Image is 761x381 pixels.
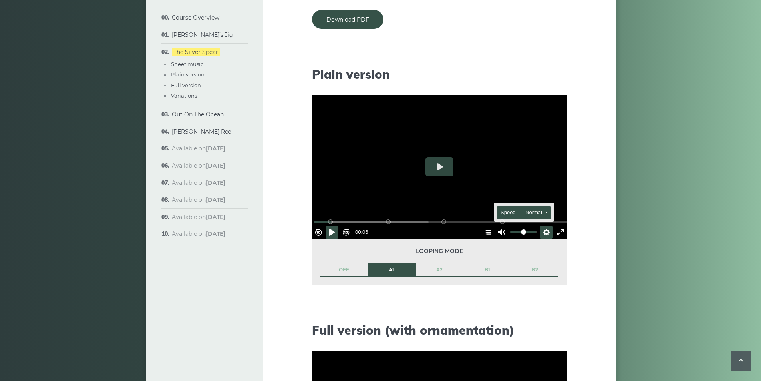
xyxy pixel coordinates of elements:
a: B1 [463,263,511,277]
a: Course Overview [172,14,219,21]
strong: [DATE] [206,179,225,186]
a: Out On The Ocean [172,111,224,118]
a: A2 [416,263,463,277]
span: Available on [172,196,225,203]
strong: [DATE] [206,196,225,203]
span: Available on [172,179,225,186]
a: B2 [511,263,558,277]
strong: [DATE] [206,145,225,152]
a: The Silver Spear [172,48,220,56]
span: Looping mode [320,247,559,256]
h2: Plain version [312,67,567,82]
a: [PERSON_NAME] Reel [172,128,233,135]
strong: [DATE] [206,213,225,221]
span: Available on [172,162,225,169]
span: Available on [172,145,225,152]
a: OFF [320,263,368,277]
strong: [DATE] [206,162,225,169]
a: Plain version [171,71,205,78]
a: [PERSON_NAME]’s Jig [172,31,233,38]
a: Sheet music [171,61,203,67]
a: Download PDF [312,10,383,29]
strong: [DATE] [206,230,225,237]
a: Full version [171,82,201,88]
span: Available on [172,213,225,221]
a: Variations [171,92,197,99]
span: Available on [172,230,225,237]
h2: Full version (with ornamentation) [312,323,567,337]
